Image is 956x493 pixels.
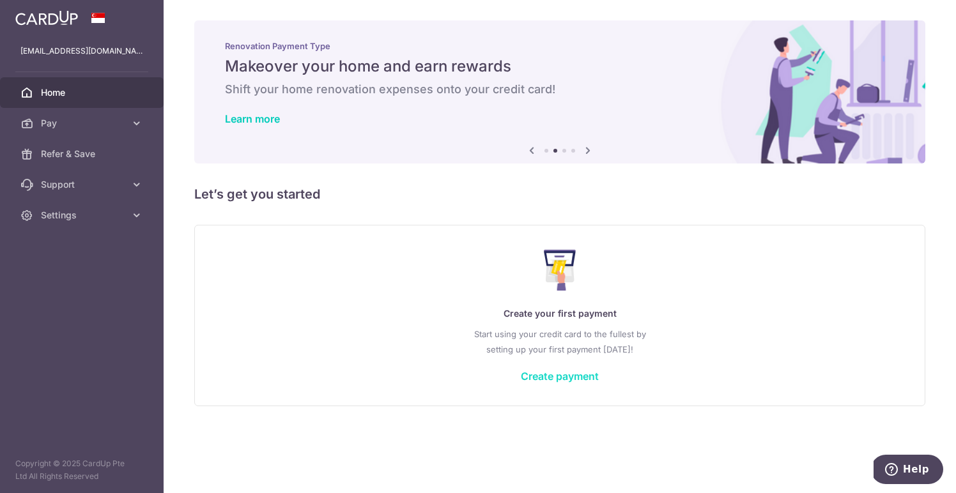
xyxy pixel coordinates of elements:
p: [EMAIL_ADDRESS][DOMAIN_NAME] [20,45,143,57]
a: Learn more [225,112,280,125]
h5: Let’s get you started [194,184,925,204]
a: Create payment [521,370,599,383]
iframe: Opens a widget where you can find more information [874,455,943,487]
p: Renovation Payment Type [225,41,895,51]
h5: Makeover your home and earn rewards [225,56,895,77]
span: Pay [41,117,125,130]
img: Make Payment [544,250,576,291]
img: CardUp [15,10,78,26]
span: Support [41,178,125,191]
span: Settings [41,209,125,222]
p: Start using your credit card to the fullest by setting up your first payment [DATE]! [220,326,899,357]
span: Refer & Save [41,148,125,160]
h6: Shift your home renovation expenses onto your credit card! [225,82,895,97]
p: Create your first payment [220,306,899,321]
img: Renovation banner [194,20,925,163]
span: Home [41,86,125,99]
